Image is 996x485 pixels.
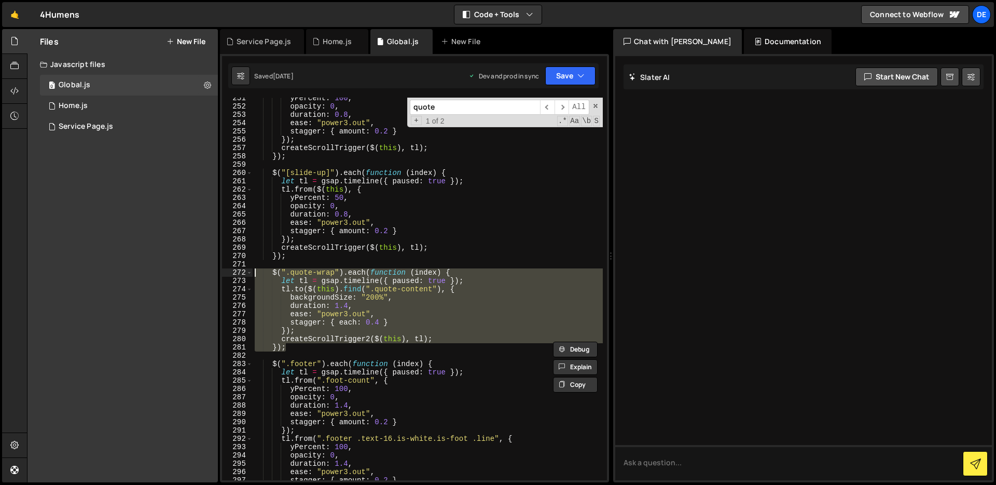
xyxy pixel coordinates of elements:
[222,127,253,136] div: 255
[222,410,253,418] div: 289
[222,352,253,360] div: 282
[222,443,253,451] div: 293
[222,194,253,202] div: 263
[222,227,253,235] div: 267
[222,185,253,194] div: 262
[222,343,253,352] div: 281
[222,360,253,368] div: 283
[629,72,670,82] h2: Slater AI
[593,116,600,126] span: Search In Selection
[222,102,253,111] div: 252
[222,219,253,227] div: 266
[972,5,991,24] a: De
[222,268,253,277] div: 272
[40,75,218,96] div: 16379/44316.js
[59,80,90,90] div: Global.js
[468,72,539,80] div: Dev and prod in sync
[273,72,294,80] div: [DATE]
[222,460,253,468] div: 295
[222,277,253,285] div: 273
[323,36,352,47] div: Home.js
[411,116,422,125] span: Toggle Replace mode
[557,116,568,126] span: RegExp Search
[569,116,580,126] span: CaseSensitive Search
[454,5,542,24] button: Code + Tools
[569,100,589,115] span: Alt-Enter
[222,385,253,393] div: 286
[540,100,555,115] span: ​
[254,72,294,80] div: Saved
[222,119,253,127] div: 254
[222,376,253,385] div: 285
[2,2,27,27] a: 🤙
[237,36,291,47] div: Service Page.js
[222,368,253,376] div: 284
[222,476,253,484] div: 297
[222,111,253,119] div: 253
[222,136,253,144] div: 256
[410,100,540,115] input: Search for
[222,202,253,210] div: 264
[167,37,205,46] button: New File
[222,244,253,252] div: 269
[40,36,59,47] h2: Files
[553,377,598,393] button: Copy
[40,8,79,21] div: 4Humens
[222,144,253,152] div: 257
[861,5,969,24] a: Connect to Webflow
[49,82,55,90] span: 0
[441,36,485,47] div: New File
[40,96,218,116] div: 16379/44317.js
[555,100,569,115] span: ​
[222,285,253,293] div: 274
[222,293,253,302] div: 275
[222,252,253,260] div: 270
[545,66,596,85] button: Save
[222,451,253,460] div: 294
[613,29,742,54] div: Chat with [PERSON_NAME]
[59,122,113,131] div: Service Page.js
[222,468,253,476] div: 296
[422,117,449,125] span: 1 of 2
[222,327,253,335] div: 279
[222,260,253,268] div: 271
[27,54,218,75] div: Javascript files
[855,68,938,86] button: Start new chat
[581,116,592,126] span: Whole Word Search
[222,418,253,426] div: 290
[40,116,218,137] div: 16379/44318.js
[222,235,253,244] div: 268
[222,393,253,401] div: 287
[222,310,253,318] div: 277
[222,177,253,185] div: 261
[744,29,832,54] div: Documentation
[222,426,253,435] div: 291
[222,318,253,327] div: 278
[222,94,253,102] div: 251
[222,152,253,160] div: 258
[59,101,88,111] div: Home.js
[222,435,253,443] div: 292
[222,210,253,219] div: 265
[222,335,253,343] div: 280
[222,302,253,310] div: 276
[387,36,419,47] div: Global.js
[553,359,598,375] button: Explain
[222,160,253,169] div: 259
[222,169,253,177] div: 260
[222,401,253,410] div: 288
[553,342,598,357] button: Debug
